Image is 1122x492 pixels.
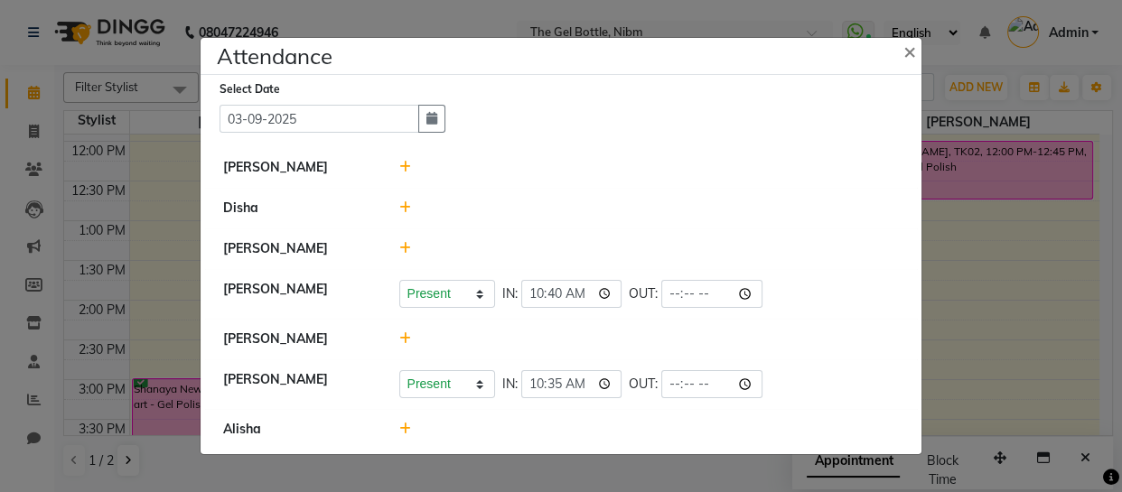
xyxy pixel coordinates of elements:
[629,284,658,303] span: OUT:
[502,284,518,303] span: IN:
[210,158,386,177] div: [PERSON_NAME]
[903,37,916,64] span: ×
[889,25,934,76] button: Close
[210,199,386,218] div: Disha
[629,375,658,394] span: OUT:
[210,280,386,308] div: [PERSON_NAME]
[220,105,419,133] input: Select date
[210,370,386,398] div: [PERSON_NAME]
[220,81,280,97] label: Select Date
[502,375,518,394] span: IN:
[210,330,386,348] div: [PERSON_NAME]
[210,239,386,258] div: [PERSON_NAME]
[210,420,386,439] div: Alisha
[217,40,332,72] h4: Attendance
